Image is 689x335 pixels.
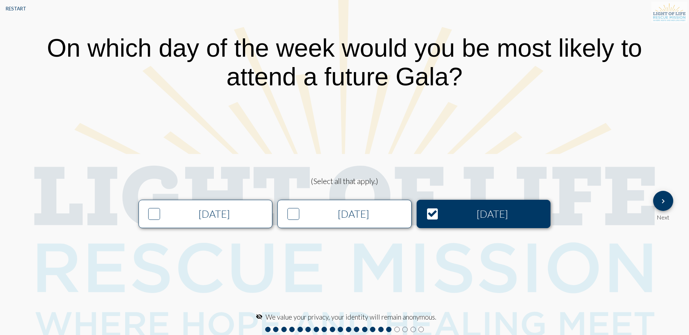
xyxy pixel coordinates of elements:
[651,2,687,23] img: S3sv4husPy3OnmXPJJZdccskll1xyySWXXHLJ5UnyHy6BOXz+iFDiAAAAAElFTkSuQmCC
[417,200,551,228] button: [DATE]
[653,191,673,211] button: Next Question
[653,211,673,221] div: Next
[10,34,679,91] div: On which day of the week would you be most likely to attend a future Gala?
[659,197,667,206] mat-icon: Next Question
[441,208,543,220] div: [DATE]
[266,313,436,321] span: We value your privacy, your identity will remain anonymous.
[139,200,273,228] button: [DATE]
[256,313,263,320] mat-icon: visibility_off
[277,200,412,228] button: [DATE]
[163,208,265,220] div: [DATE]
[302,208,404,220] div: [DATE]
[39,176,650,185] div: (Select all that apply.)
